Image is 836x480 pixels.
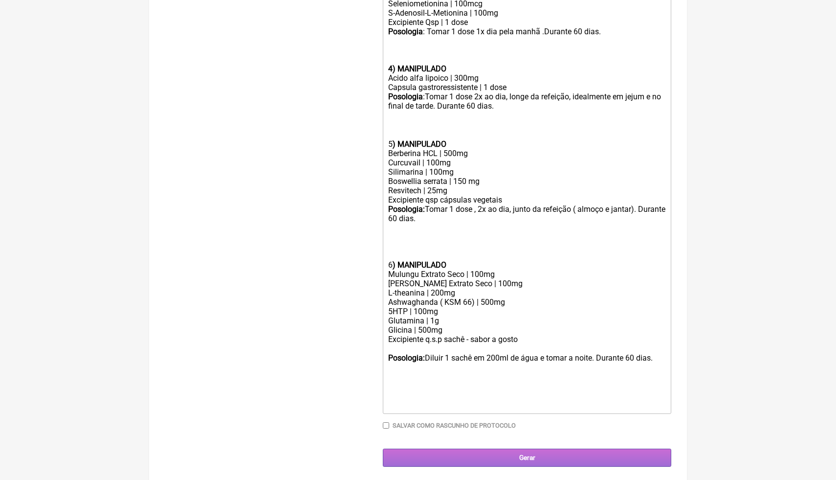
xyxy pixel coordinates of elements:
div: 5 [388,139,666,149]
div: Mulungu Extrato Seco | 100mg [PERSON_NAME] Extrato Seco | 100mg [388,270,666,288]
div: Excipiente Qsp | 1 dose [388,18,666,27]
div: Acido alfa lipoico | 300mg [388,73,666,83]
div: Ashwaghanda ( KSM 66) | 500mg 5HTP | 100mg [388,297,666,316]
strong: Posologia [388,92,423,101]
div: Boswellia serrata | 150 mg [388,177,666,186]
strong: Posologia [388,27,423,36]
div: Diluir 1 sachê em 200ml de água e tomar a noite. Durante 60 dias. [388,353,666,363]
div: ㅤ [388,363,666,401]
div: Curcuvail | 100mg Silimarina | 100mg [388,158,666,177]
div: Excipiente qsp cápsulas vegetais [388,195,666,205]
div: : Tomar 1 dose 1x dia pela manhã .Durante 60 dias. [388,27,666,36]
div: Capsula gastroressistente | 1 dose [388,83,666,92]
div: Berberina HCL | 500mg [388,149,666,158]
div: 6 [388,260,666,270]
strong: ) MANIPULADO [393,260,446,270]
div: Tomar 1 dose , 2x ao dia, junto da refeição ( almoço e jantar). Durante 60 dias. [388,205,666,223]
strong: 4) MANIPULADO [388,64,446,73]
div: Resvitech | 25mg [388,186,666,195]
div: S-Adenosil-L-Metionina | 100mg [388,8,666,18]
div: :Tomar 1 dose 2x ao dia, longe da refeição, idealmente em jejum e no final de tarde. Durante 60 d... [388,92,666,112]
strong: Posologia: [388,353,425,363]
input: Gerar [383,449,671,467]
div: Excipiente q.s.p sachê - sabor a gosto [388,335,666,344]
strong: ) MANIPULADO [393,139,446,149]
label: Salvar como rascunho de Protocolo [393,422,516,429]
div: Glutamina | 1g Glicina | 500mg [388,316,666,335]
strong: Posologia: [388,205,425,214]
div: L-theanina | 200mg [388,288,666,297]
